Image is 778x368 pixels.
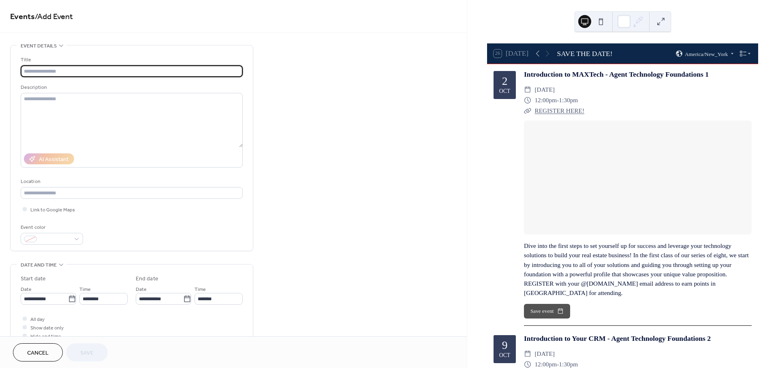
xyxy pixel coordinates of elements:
[556,48,609,59] div: SAVE THE DATE!
[27,349,49,357] span: Cancel
[21,56,241,64] div: Title
[682,51,728,56] span: America/New_York
[562,95,584,105] span: 1:30pm
[502,349,508,360] div: 9
[10,9,35,25] a: Events
[21,275,46,283] div: Start date
[21,42,57,50] span: Event details
[534,84,554,95] span: [DATE]
[560,95,562,105] span: -
[136,285,147,294] span: Date
[534,95,560,105] span: 12:00pm
[21,285,32,294] span: Date
[499,362,511,368] div: Oct
[524,105,531,116] div: ​
[502,75,508,87] div: 2
[13,343,63,362] button: Cancel
[524,84,531,95] div: ​
[35,9,73,25] span: / Add Event
[524,241,752,307] div: Dive into the first steps to set yourself up for success and leverage your technology solutions t...
[79,285,91,294] span: Time
[30,315,45,324] span: All day
[136,275,158,283] div: End date
[524,69,737,79] a: Introduction to MAXTech - Agent Technology Foundations 1
[21,223,81,232] div: Event color
[524,95,531,105] div: ​
[30,332,61,341] span: Hide end time
[194,285,206,294] span: Time
[21,83,241,92] div: Description
[30,324,64,332] span: Show date only
[534,107,582,115] a: REGISTER HERE!
[21,177,241,186] div: Location
[524,343,740,353] a: Introduction to Your CRM - Agent Technology Foundations 2
[30,206,75,214] span: Link to Google Maps
[499,88,511,94] div: Oct
[21,261,57,269] span: Date and time
[524,313,573,328] button: Save event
